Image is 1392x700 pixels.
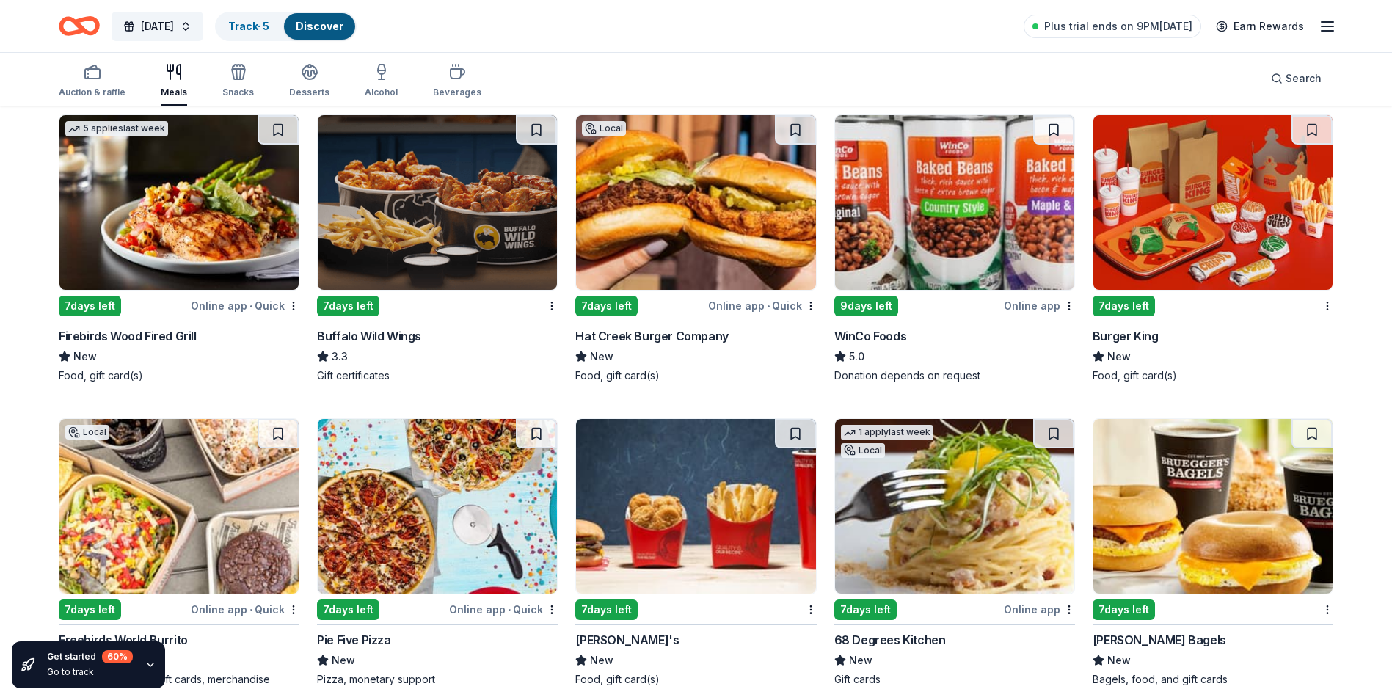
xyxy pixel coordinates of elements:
a: Image for WinCo Foods9days leftOnline appWinCo Foods5.0Donation depends on request [834,114,1075,383]
a: Earn Rewards [1207,13,1313,40]
button: Desserts [289,57,329,106]
a: Image for Wendy's7days left[PERSON_NAME]'sNewFood, gift card(s) [575,418,816,687]
div: Meals [161,87,187,98]
a: Image for Firebirds Wood Fired Grill5 applieslast week7days leftOnline app•QuickFirebirds Wood Fi... [59,114,299,383]
span: Search [1286,70,1322,87]
a: Track· 5 [228,20,269,32]
div: Desserts [289,87,329,98]
div: 7 days left [575,599,638,620]
span: New [1107,348,1131,365]
div: Burger King [1093,327,1159,345]
div: Online app [1004,600,1075,619]
div: Gift certificates [317,368,558,383]
div: 7 days left [317,599,379,620]
img: Image for 68 Degrees Kitchen [835,419,1074,594]
div: Local [65,425,109,440]
div: Food, gift card(s) [575,368,816,383]
img: Image for Burger King [1093,115,1333,290]
div: Online app Quick [708,296,817,315]
div: Gift cards [834,672,1075,687]
div: 7 days left [834,599,897,620]
div: WinCo Foods [834,327,907,345]
div: Beverages [433,87,481,98]
div: Alcohol [365,87,398,98]
div: Buffalo Wild Wings [317,327,421,345]
button: Search [1259,64,1333,93]
a: Image for Freebirds World BurritoLocal7days leftOnline app•QuickFreebirds World BurritoNewCaterin... [59,418,299,687]
img: Image for Buffalo Wild Wings [318,115,557,290]
div: Get started [47,650,133,663]
button: Auction & raffle [59,57,125,106]
span: New [590,348,613,365]
img: Image for WinCo Foods [835,115,1074,290]
div: Food, gift card(s) [59,368,299,383]
div: Snacks [222,87,254,98]
div: 9 days left [834,296,898,316]
div: [PERSON_NAME] Bagels [1093,631,1226,649]
img: Image for Pie Five Pizza [318,419,557,594]
a: Plus trial ends on 9PM[DATE] [1024,15,1201,38]
div: Online app Quick [191,296,299,315]
img: Image for Firebirds Wood Fired Grill [59,115,299,290]
button: Meals [161,57,187,106]
div: 7 days left [59,599,121,620]
div: 7 days left [59,296,121,316]
div: Local [841,443,885,458]
button: Alcohol [365,57,398,106]
img: Image for Freebirds World Burrito [59,419,299,594]
span: [DATE] [141,18,174,35]
span: New [849,652,872,669]
a: Image for Hat Creek Burger CompanyLocal7days leftOnline app•QuickHat Creek Burger CompanyNewFood,... [575,114,816,383]
button: Beverages [433,57,481,106]
div: 60 % [102,650,133,663]
a: Discover [296,20,343,32]
span: New [332,652,355,669]
span: • [249,604,252,616]
span: Plus trial ends on 9PM[DATE] [1044,18,1192,35]
span: 5.0 [849,348,864,365]
button: Track· 5Discover [215,12,357,41]
a: Image for Burger King7days leftBurger KingNewFood, gift card(s) [1093,114,1333,383]
button: [DATE] [112,12,203,41]
div: Online app Quick [449,600,558,619]
div: Go to track [47,666,133,678]
div: 1 apply last week [841,425,933,440]
div: Food, gift card(s) [1093,368,1333,383]
div: Food, gift card(s) [575,672,816,687]
div: [PERSON_NAME]'s [575,631,679,649]
a: Image for Buffalo Wild Wings7days leftBuffalo Wild Wings3.3Gift certificates [317,114,558,383]
div: 7 days left [317,296,379,316]
div: Bagels, food, and gift cards [1093,672,1333,687]
div: 7 days left [1093,296,1155,316]
div: Firebirds Wood Fired Grill [59,327,197,345]
div: 5 applies last week [65,121,168,136]
img: Image for Wendy's [576,419,815,594]
div: Online app [1004,296,1075,315]
span: New [590,652,613,669]
span: • [767,300,770,312]
a: Image for Pie Five Pizza7days leftOnline app•QuickPie Five PizzaNewPizza, monetary support [317,418,558,687]
div: Pizza, monetary support [317,672,558,687]
div: 7 days left [1093,599,1155,620]
span: • [508,604,511,616]
a: Image for Bruegger's Bagels7days left[PERSON_NAME] BagelsNewBagels, food, and gift cards [1093,418,1333,687]
a: Image for 68 Degrees Kitchen1 applylast weekLocal7days leftOnline app68 Degrees KitchenNewGift cards [834,418,1075,687]
div: Auction & raffle [59,87,125,98]
div: Online app Quick [191,600,299,619]
button: Snacks [222,57,254,106]
div: Hat Creek Burger Company [575,327,728,345]
div: Local [582,121,626,136]
div: Donation depends on request [834,368,1075,383]
span: New [73,348,97,365]
span: 3.3 [332,348,348,365]
div: 7 days left [575,296,638,316]
img: Image for Bruegger's Bagels [1093,419,1333,594]
a: Home [59,9,100,43]
div: 68 Degrees Kitchen [834,631,946,649]
span: New [1107,652,1131,669]
img: Image for Hat Creek Burger Company [576,115,815,290]
span: • [249,300,252,312]
div: Pie Five Pizza [317,631,390,649]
